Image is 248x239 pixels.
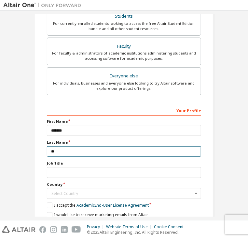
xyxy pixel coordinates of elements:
div: Everyone else [51,72,197,81]
img: instagram.svg [50,226,57,233]
div: Cookie Consent [154,224,187,230]
img: Altair One [3,2,85,8]
div: Faculty [51,42,197,51]
label: I would like to receive marketing emails from Altair [47,212,148,218]
p: © 2025 Altair Engineering, Inc. All Rights Reserved. [87,230,187,235]
div: Website Terms of Use [106,224,154,230]
a: Academic End-User License Agreement [76,203,149,208]
label: I accept the [47,203,149,208]
div: Privacy [87,224,106,230]
img: altair_logo.svg [2,226,35,233]
label: Job Title [47,161,201,166]
label: Last Name [47,140,201,145]
div: Select Country [51,192,193,196]
label: First Name [47,119,201,124]
div: For currently enrolled students looking to access the free Altair Student Edition bundle and all ... [51,21,197,31]
div: Students [51,12,197,21]
div: Your Profile [47,105,201,116]
div: For faculty & administrators of academic institutions administering students and accessing softwa... [51,51,197,61]
img: facebook.svg [39,226,46,233]
img: youtube.svg [72,226,81,233]
img: linkedin.svg [61,226,68,233]
label: Country [47,182,201,187]
div: For individuals, businesses and everyone else looking to try Altair software and explore our prod... [51,81,197,91]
